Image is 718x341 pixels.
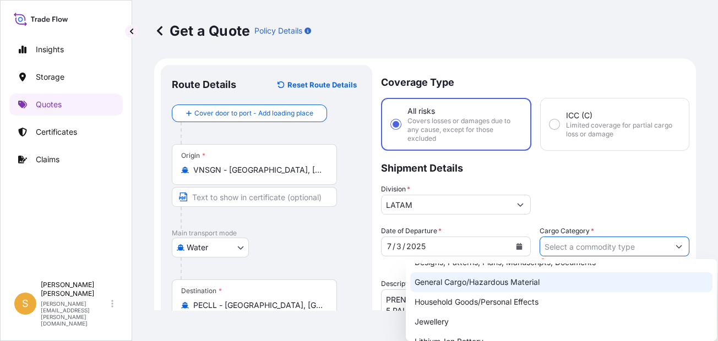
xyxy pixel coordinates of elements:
[386,240,393,253] div: month,
[402,240,405,253] div: /
[382,195,510,215] input: Type to search division
[566,110,592,121] span: ICC (C)
[381,226,442,237] span: Date of Departure
[540,226,594,237] label: Cargo Category
[181,151,205,160] div: Origin
[36,99,62,110] p: Quotes
[36,44,64,55] p: Insights
[540,256,689,267] span: Please select a commodity category
[540,237,669,256] input: Select a commodity type
[510,238,528,255] button: Calendar
[410,292,712,312] div: Household Goods/Personal Effects
[407,117,521,143] span: Covers losses or damages due to any cause, except for those excluded
[566,121,680,139] span: Limited coverage for partial cargo loss or damage
[36,71,64,82] p: Storage
[381,65,689,98] p: Coverage Type
[410,272,712,292] div: General Cargo/Hazardous Material
[287,79,357,90] p: Reset Route Details
[669,237,689,256] button: Show suggestions
[181,287,222,295] div: Destination
[193,164,323,175] input: Origin
[172,238,249,257] button: Select transport
[22,298,29,309] span: S
[172,229,361,238] p: Main transport mode
[41,280,109,298] p: [PERSON_NAME] [PERSON_NAME]
[154,22,250,40] p: Get a Quote
[405,240,427,253] div: year,
[41,300,109,327] p: [PERSON_NAME][EMAIL_ADDRESS][PERSON_NAME][DOMAIN_NAME]
[381,184,410,195] label: Division
[36,127,77,137] p: Certificates
[393,240,395,253] div: /
[172,78,236,91] p: Route Details
[172,187,337,207] input: Text to appear on certificate
[381,151,689,184] p: Shipment Details
[381,278,450,289] label: Description of Cargo
[194,108,313,119] span: Cover door to port - Add loading place
[36,154,59,165] p: Claims
[410,312,712,332] div: Jewellery
[193,300,323,311] input: Destination
[187,242,208,253] span: Water
[395,240,402,253] div: day,
[254,25,302,36] p: Policy Details
[510,195,530,215] button: Show suggestions
[407,106,435,117] span: All risks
